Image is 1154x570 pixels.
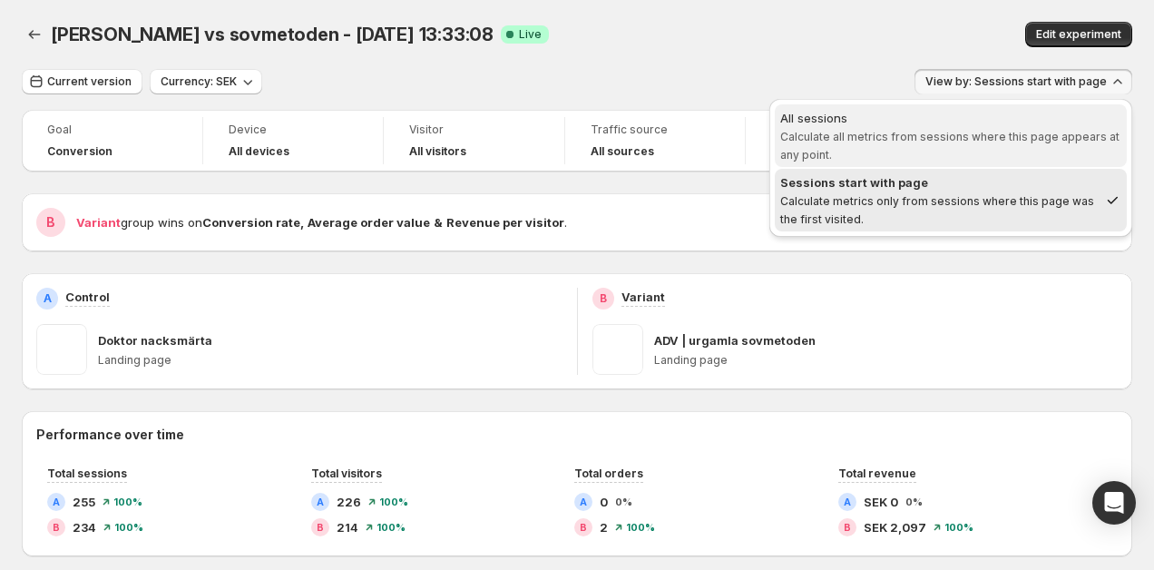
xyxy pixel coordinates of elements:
h2: A [317,496,324,507]
h2: A [53,496,60,507]
button: Current version [22,69,142,94]
span: 255 [73,493,95,511]
h4: All devices [229,144,289,159]
span: 2 [600,518,608,536]
span: Total revenue [838,467,916,480]
span: 100% [944,522,973,533]
span: Edit experiment [1036,27,1121,42]
span: Total sessions [47,467,127,480]
span: [PERSON_NAME] vs sovmetoden - [DATE] 13:33:08 [51,24,494,45]
h2: B [53,522,60,533]
p: Variant [621,288,665,306]
span: 100% [114,522,143,533]
span: 0% [905,496,923,507]
p: Landing page [98,353,562,368]
span: Goal [47,123,177,137]
h2: A [44,291,52,306]
span: 100% [377,522,406,533]
h4: All sources [591,144,654,159]
h2: B [46,213,55,231]
p: Doktor nacksmärta [98,331,212,349]
h4: All visitors [409,144,466,159]
h2: A [844,496,851,507]
img: ADV | urgamla sovmetoden [592,324,643,375]
strong: Conversion rate [202,215,300,230]
p: Landing page [654,353,1119,368]
h2: B [317,522,324,533]
a: DeviceAll devices [229,121,358,161]
button: Currency: SEK [150,69,262,94]
span: View by: Sessions start with page [925,74,1107,89]
span: Calculate all metrics from sessions where this page appears at any point. [780,130,1120,162]
span: Device [229,123,358,137]
h2: A [580,496,587,507]
p: ADV | urgamla sovmetoden [654,331,816,349]
span: SEK 0 [864,493,898,511]
span: 226 [337,493,361,511]
h2: Performance over time [36,426,1118,444]
div: All sessions [780,109,1121,127]
span: 214 [337,518,358,536]
img: Doktor nacksmärta [36,324,87,375]
span: 0% [615,496,632,507]
strong: & [434,215,443,230]
div: Open Intercom Messenger [1092,481,1136,525]
h2: B [844,522,851,533]
strong: , [300,215,304,230]
span: 100% [113,496,142,507]
span: group wins on . [76,215,567,230]
a: VisitorAll visitors [409,121,539,161]
span: Visitor [409,123,539,137]
span: Traffic source [591,123,720,137]
h2: B [580,522,587,533]
button: Back [22,22,47,47]
span: Total visitors [311,467,382,480]
p: Control [65,288,110,306]
span: 100% [379,496,408,507]
span: Variant [76,215,121,230]
span: Conversion [47,144,112,159]
span: 0 [600,493,608,511]
button: View by: Sessions start with page [914,69,1132,94]
span: 100% [626,522,655,533]
span: Currency: SEK [161,74,237,89]
a: GoalConversion [47,121,177,161]
a: Traffic sourceAll sources [591,121,720,161]
span: SEK 2,097 [864,518,926,536]
strong: Average order value [308,215,430,230]
span: Live [519,27,542,42]
span: Calculate metrics only from sessions where this page was the first visited. [780,194,1094,226]
button: Edit experiment [1025,22,1132,47]
strong: Revenue per visitor [446,215,564,230]
span: 234 [73,518,96,536]
div: Sessions start with page [780,173,1098,192]
span: Current version [47,74,132,89]
span: Total orders [574,467,643,480]
h2: B [600,291,607,306]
